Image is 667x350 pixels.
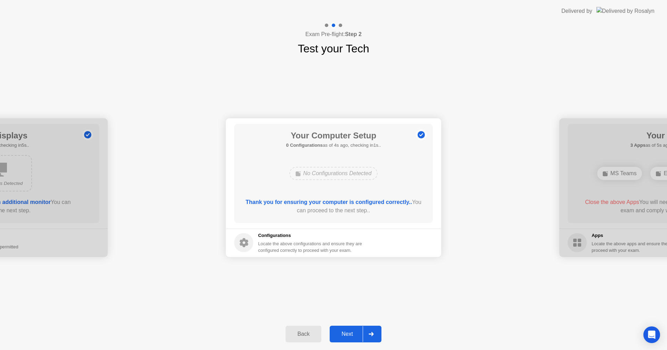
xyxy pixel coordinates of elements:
div: Back [288,331,319,337]
button: Next [330,326,381,342]
b: Thank you for ensuring your computer is configured correctly.. [246,199,412,205]
div: You can proceed to the next step.. [244,198,423,215]
img: Delivered by Rosalyn [596,7,654,15]
h1: Test your Tech [298,40,369,57]
b: Step 2 [345,31,362,37]
div: Delivered by [561,7,592,15]
div: Next [332,331,363,337]
h5: as of 4s ago, checking in1s.. [286,142,381,149]
div: Open Intercom Messenger [643,326,660,343]
h4: Exam Pre-flight: [305,30,362,39]
button: Back [286,326,321,342]
div: No Configurations Detected [289,167,378,180]
div: Locate the above configurations and ensure they are configured correctly to proceed with your exam. [258,240,363,254]
b: 0 Configurations [286,143,323,148]
h5: Configurations [258,232,363,239]
h1: Your Computer Setup [286,129,381,142]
